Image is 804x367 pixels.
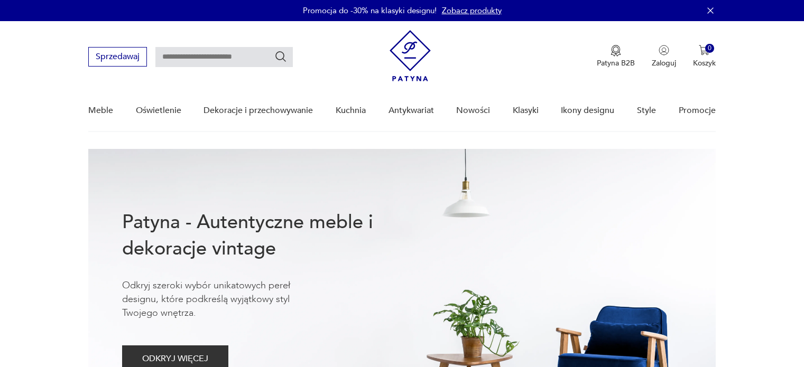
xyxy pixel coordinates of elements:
a: Sprzedawaj [88,54,147,61]
a: Klasyki [513,90,539,131]
a: Dekoracje i przechowywanie [204,90,313,131]
img: Patyna - sklep z meblami i dekoracjami vintage [390,30,431,81]
img: Ikonka użytkownika [659,45,669,55]
img: Ikona koszyka [699,45,709,55]
a: Oświetlenie [136,90,181,131]
a: Style [637,90,656,131]
p: Patyna B2B [597,58,635,68]
a: Ikona medaluPatyna B2B [597,45,635,68]
button: Zaloguj [652,45,676,68]
button: 0Koszyk [693,45,716,68]
p: Odkryj szeroki wybór unikatowych pereł designu, które podkreślą wyjątkowy styl Twojego wnętrza. [122,279,323,320]
a: Meble [88,90,113,131]
h1: Patyna - Autentyczne meble i dekoracje vintage [122,209,408,262]
a: Antykwariat [389,90,434,131]
img: Ikona medalu [611,45,621,57]
button: Sprzedawaj [88,47,147,67]
a: Kuchnia [336,90,366,131]
p: Zaloguj [652,58,676,68]
a: Promocje [679,90,716,131]
button: Patyna B2B [597,45,635,68]
p: Promocja do -30% na klasyki designu! [303,5,437,16]
p: Koszyk [693,58,716,68]
a: Zobacz produkty [442,5,502,16]
div: 0 [705,44,714,53]
a: ODKRYJ WIĘCEJ [122,356,228,363]
a: Ikony designu [561,90,614,131]
button: Szukaj [274,50,287,63]
a: Nowości [456,90,490,131]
